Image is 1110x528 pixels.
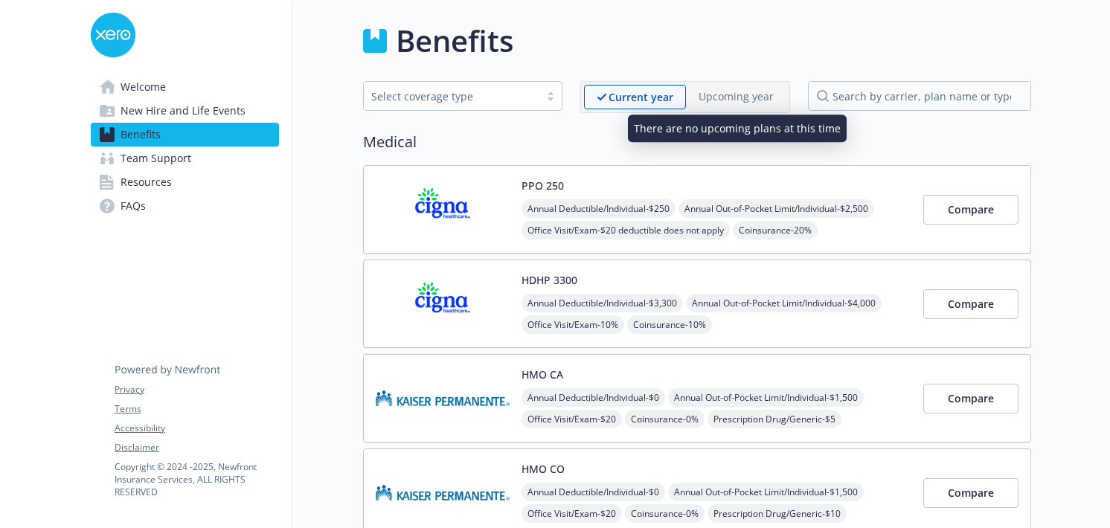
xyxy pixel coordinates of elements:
span: Annual Deductible/Individual - $250 [522,199,676,218]
span: Welcome [121,75,166,99]
button: Compare [923,478,1018,508]
span: New Hire and Life Events [121,99,246,123]
a: Team Support [91,147,279,170]
button: PPO 250 [522,178,564,193]
span: Coinsurance - 10% [627,315,712,334]
img: CIGNA carrier logo [376,272,510,335]
img: CIGNA carrier logo [376,178,510,241]
span: Upcoming year [686,85,786,109]
span: Compare [948,486,994,500]
span: Compare [948,297,994,311]
span: Annual Out-of-Pocket Limit/Individual - $2,500 [678,199,874,218]
button: Compare [923,195,1018,225]
button: HMO CA [522,367,563,382]
span: Annual Out-of-Pocket Limit/Individual - $1,500 [668,388,864,407]
h2: Medical [363,131,1031,153]
img: Kaiser Permanente of Colorado carrier logo [376,461,510,524]
span: Annual Deductible/Individual - $3,300 [522,294,683,312]
h1: Benefits [396,19,513,63]
a: New Hire and Life Events [91,99,279,123]
button: HMO CO [522,461,565,477]
a: Accessibility [115,422,278,435]
a: Terms [115,402,278,416]
span: Annual Out-of-Pocket Limit/Individual - $4,000 [686,294,882,312]
button: HDHP 3300 [522,272,577,288]
img: Kaiser Permanente Insurance Company carrier logo [376,367,510,430]
span: Office Visit/Exam - 10% [522,315,624,334]
a: Resources [91,170,279,194]
a: FAQs [91,194,279,218]
button: Compare [923,384,1018,413]
span: Compare [948,202,994,216]
span: Compare [948,391,994,405]
span: Annual Out-of-Pocket Limit/Individual - $1,500 [668,483,864,501]
span: Prescription Drug/Generic - $10 [708,504,847,523]
a: Privacy [115,383,278,396]
p: Copyright © 2024 - 2025 , Newfront Insurance Services, ALL RIGHTS RESERVED [115,460,278,498]
span: Annual Deductible/Individual - $0 [522,388,665,407]
a: Welcome [91,75,279,99]
a: Benefits [91,123,279,147]
p: Current year [609,89,673,105]
span: Coinsurance - 0% [625,504,705,523]
span: Benefits [121,123,161,147]
span: Office Visit/Exam - $20 [522,410,622,428]
span: Coinsurance - 20% [733,221,818,239]
span: FAQs [121,194,146,218]
span: Annual Deductible/Individual - $0 [522,483,665,501]
a: Disclaimer [115,441,278,454]
div: Select coverage type [371,88,532,104]
button: Compare [923,289,1018,319]
span: Prescription Drug/Generic - $5 [708,410,841,428]
span: Team Support [121,147,191,170]
input: search by carrier, plan name or type [808,81,1031,111]
span: Resources [121,170,172,194]
span: Office Visit/Exam - $20 [522,504,622,523]
span: Coinsurance - 0% [625,410,705,428]
p: Upcoming year [699,88,774,104]
span: Office Visit/Exam - $20 deductible does not apply [522,221,730,239]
